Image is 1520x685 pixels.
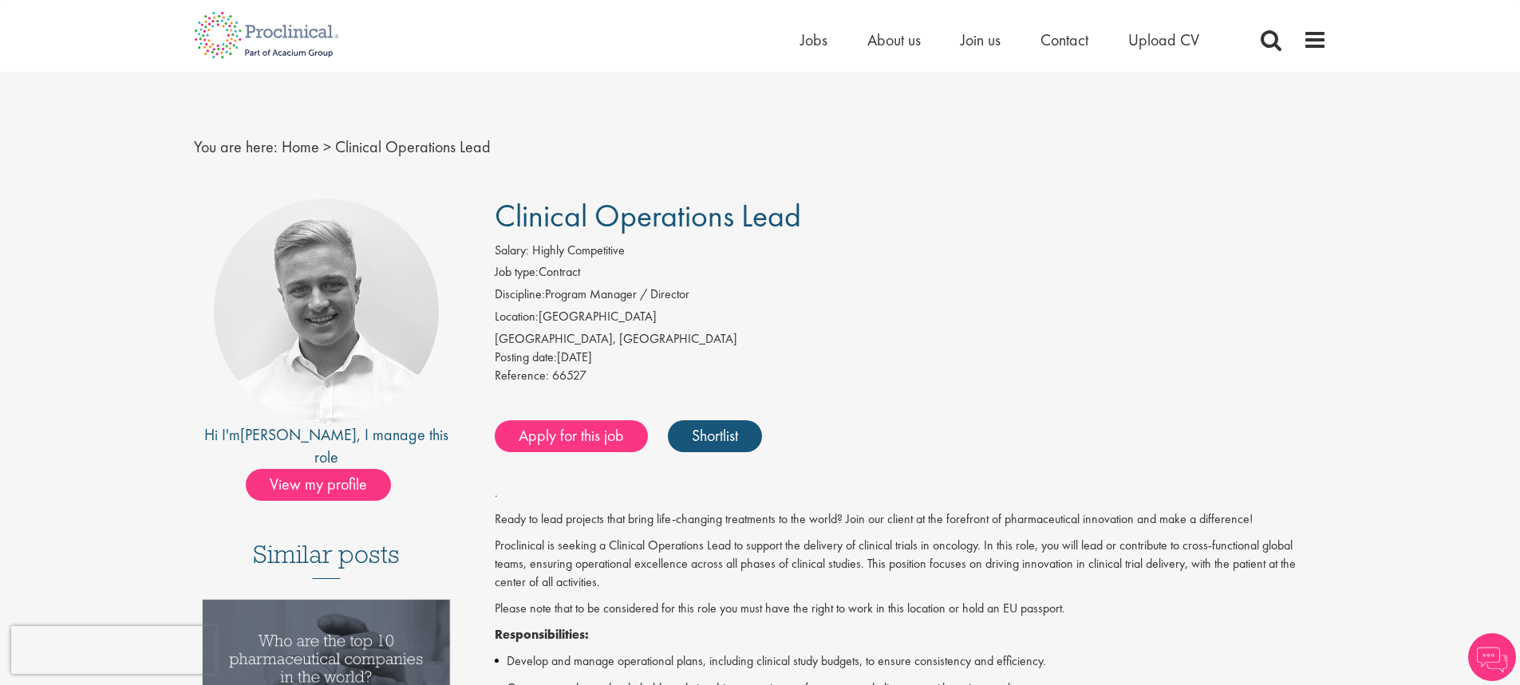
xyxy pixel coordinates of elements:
div: Hi I'm , I manage this role [194,423,460,469]
li: Contract [495,263,1327,285]
strong: Responsibilities: [495,626,589,643]
p: Proclinical is seeking a Clinical Operations Lead to support the delivery of clinical trials in o... [495,537,1327,592]
span: 66527 [552,367,586,384]
div: [GEOGRAPHIC_DATA], [GEOGRAPHIC_DATA] [495,330,1327,348]
h3: Similar posts [253,541,400,579]
span: Clinical Operations Lead [495,195,801,236]
p: . [495,484,1327,502]
p: Please note that to be considered for this role you must have the right to work in this location ... [495,600,1327,618]
span: Clinical Operations Lead [335,136,491,157]
a: Apply for this job [495,420,648,452]
li: Develop and manage operational plans, including clinical study budgets, to ensure consistency and... [495,652,1327,671]
label: Location: [495,308,539,326]
span: > [323,136,331,157]
a: Join us [961,30,1001,50]
span: View my profile [246,469,391,501]
span: Highly Competitive [532,242,625,258]
a: breadcrumb link [282,136,319,157]
label: Discipline: [495,285,545,304]
p: Ready to lead projects that bring life-changing treatments to the world? Join our client at the f... [495,510,1327,529]
a: Upload CV [1128,30,1199,50]
a: [PERSON_NAME] [240,424,357,445]
img: imeage of recruiter Joshua Bye [214,199,439,423]
li: [GEOGRAPHIC_DATA] [495,308,1327,330]
a: View my profile [246,472,407,493]
a: Shortlist [668,420,762,452]
label: Reference: [495,367,549,385]
label: Salary: [495,242,529,260]
span: You are here: [194,136,278,157]
li: Program Manager / Director [495,285,1327,308]
div: [DATE] [495,348,1327,367]
span: Posting date: [495,348,557,365]
iframe: reCAPTCHA [11,626,215,674]
label: Job type: [495,263,539,281]
a: About us [867,30,921,50]
a: Contact [1040,30,1088,50]
a: Jobs [800,30,827,50]
img: Chatbot [1468,633,1516,681]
